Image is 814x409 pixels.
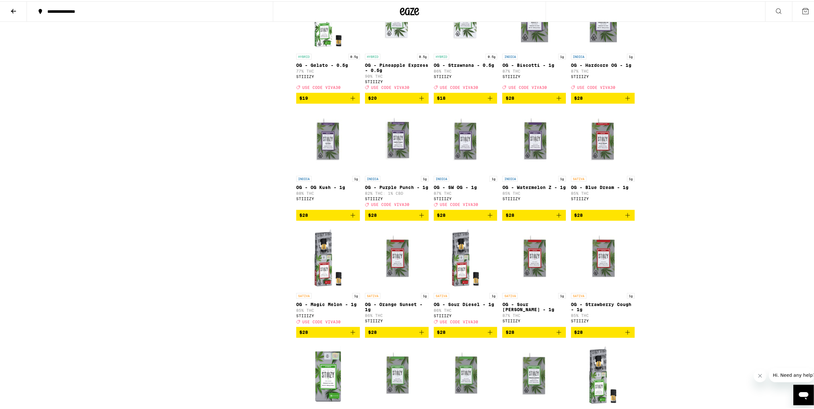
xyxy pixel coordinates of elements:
[434,208,497,219] button: Add to bag
[571,224,635,326] a: Open page for OG - Strawberry Cough - 1g from STIIIZY
[365,195,429,200] div: STIIIZY
[571,292,586,297] p: SATIVA
[502,224,566,288] img: STIIIZY - OG - Sour Tangie - 1g
[434,61,497,67] p: OG - Strawnana - 0.5g
[296,195,360,200] div: STIIIZY
[365,292,380,297] p: SATIVA
[365,224,429,326] a: Open page for OG - Orange Sunset - 1g from STIIIZY
[440,318,478,322] span: USE CODE VIVA30
[421,292,429,297] p: 1g
[296,107,360,208] a: Open page for OG - OG Kush - 1g from STIIIZY
[434,307,497,311] p: 86% THC
[502,342,566,405] img: STIIIZY - OG - Pineapple Express - 1g
[365,318,429,322] div: STIIIZY
[571,318,635,322] div: STIIIZY
[577,84,615,88] span: USE CODE VIVA30
[571,175,586,180] p: SATIVA
[571,342,635,405] img: STIIIZY - OG - Pink Acai - 1g
[434,175,449,180] p: INDICA
[296,61,360,67] p: OG - Gelato - 0.5g
[571,184,635,189] p: OG - Blue Dream - 1g
[299,328,308,334] span: $28
[571,73,635,77] div: STIIIZY
[571,312,635,316] p: 85% THC
[505,94,514,99] span: $28
[365,107,429,208] a: Open page for OG - Purple Punch - 1g from STIIIZY
[502,208,566,219] button: Add to bag
[502,190,566,194] p: 85% THC
[365,91,429,102] button: Add to bag
[371,84,409,88] span: USE CODE VIVA30
[489,175,497,180] p: 1g
[296,73,360,77] div: STIIIZY
[365,184,429,189] p: OG - Purple Punch - 1g
[434,312,497,317] div: STIIIZY
[296,190,360,194] p: 88% THC
[571,61,635,67] p: OG - Hardcore OG - 1g
[296,342,360,405] img: STIIIZY - OG - Apple Fritter - 1g
[571,301,635,311] p: OG - Strawberry Cough - 1g
[769,367,814,381] iframe: Message from company
[434,190,497,194] p: 87% THC
[502,184,566,189] p: OG - Watermelon Z - 1g
[571,52,586,58] p: INDICA
[505,211,514,216] span: $28
[296,107,360,171] img: STIIIZY - OG - OG Kush - 1g
[502,326,566,336] button: Add to bag
[365,190,429,194] p: 82% THC: 1% CBD
[296,292,312,297] p: SATIVA
[502,292,518,297] p: SATIVA
[571,190,635,194] p: 85% THC
[558,52,566,58] p: 1g
[296,224,360,326] a: Open page for OG - Magic Melon - 1g from STIIIZY
[793,383,814,404] iframe: Button to launch messaging window
[502,318,566,322] div: STIIIZY
[627,292,635,297] p: 1g
[434,301,497,306] p: OG - Sour Diesel - 1g
[574,328,583,334] span: $28
[365,73,429,77] p: 90% THC
[437,211,446,216] span: $28
[296,326,360,336] button: Add to bag
[502,107,566,208] a: Open page for OG - Watermelon Z - 1g from STIIIZY
[574,211,583,216] span: $28
[434,184,497,189] p: OG - SW OG - 1g
[302,84,341,88] span: USE CODE VIVA30
[352,292,360,297] p: 1g
[434,73,497,77] div: STIIIZY
[434,224,497,326] a: Open page for OG - Sour Diesel - 1g from STIIIZY
[437,94,446,99] span: $18
[371,201,409,205] span: USE CODE VIVA30
[299,94,308,99] span: $19
[368,211,377,216] span: $28
[296,312,360,317] div: STIIIZY
[502,73,566,77] div: STIIIZY
[571,107,635,208] a: Open page for OG - Blue Dream - 1g from STIIIZY
[365,312,429,316] p: 86% THC
[296,307,360,311] p: 85% THC
[502,91,566,102] button: Add to bag
[440,84,478,88] span: USE CODE VIVA30
[434,107,497,171] img: STIIIZY - OG - SW OG - 1g
[365,224,429,288] img: STIIIZY - OG - Orange Sunset - 1g
[508,84,547,88] span: USE CODE VIVA30
[296,224,360,288] img: STIIIZY - OG - Magic Melon - 1g
[434,52,449,58] p: HYBRID
[558,175,566,180] p: 1g
[434,326,497,336] button: Add to bag
[368,328,377,334] span: $28
[348,52,360,58] p: 0.5g
[434,342,497,405] img: STIIIZY - OG - Gelato - 1g
[571,326,635,336] button: Add to bag
[417,52,429,58] p: 0.5g
[571,68,635,72] p: 87% THC
[754,368,766,381] iframe: Close message
[502,224,566,326] a: Open page for OG - Sour Tangie - 1g from STIIIZY
[502,68,566,72] p: 87% THC
[368,94,377,99] span: $20
[365,326,429,336] button: Add to bag
[365,208,429,219] button: Add to bag
[627,52,635,58] p: 1g
[571,195,635,200] div: STIIIZY
[571,224,635,288] img: STIIIZY - OG - Strawberry Cough - 1g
